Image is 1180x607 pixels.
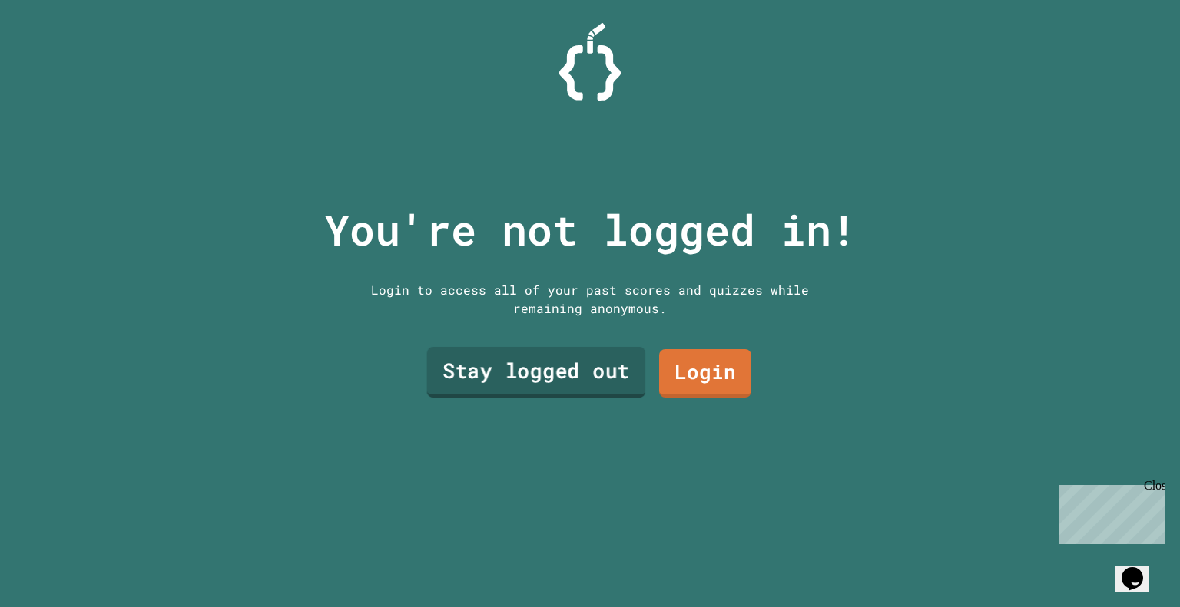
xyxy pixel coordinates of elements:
[6,6,106,97] div: Chat with us now!Close
[427,347,646,398] a: Stay logged out
[360,281,820,318] div: Login to access all of your past scores and quizzes while remaining anonymous.
[324,198,857,262] p: You're not logged in!
[659,349,751,398] a: Login
[1115,546,1165,592] iframe: chat widget
[1052,479,1165,544] iframe: chat widget
[559,23,621,101] img: Logo.svg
